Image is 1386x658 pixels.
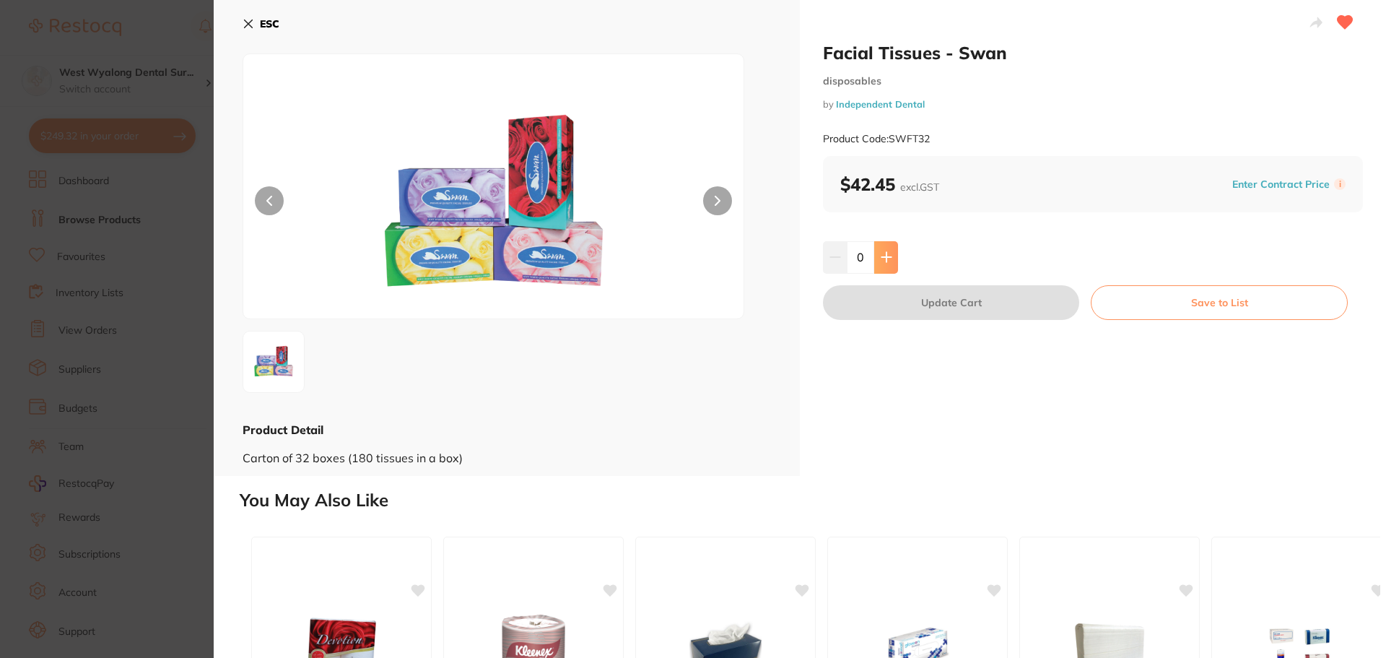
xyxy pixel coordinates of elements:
[823,285,1079,320] button: Update Cart
[344,90,644,319] img: MTkyMA
[823,133,930,145] small: Product Code: SWFT32
[243,438,771,464] div: Carton of 32 boxes (180 tissues in a box)
[243,423,323,437] b: Product Detail
[243,12,279,36] button: ESC
[840,173,939,195] b: $42.45
[248,336,300,388] img: MTkyMA
[1228,178,1334,191] button: Enter Contract Price
[823,42,1363,64] h2: Facial Tissues - Swan
[823,75,1363,87] small: disposables
[900,181,939,194] span: excl. GST
[1091,285,1348,320] button: Save to List
[1334,178,1346,190] label: i
[240,490,1380,511] h2: You May Also Like
[823,99,1363,110] small: by
[260,17,279,30] b: ESC
[836,98,925,110] a: Independent Dental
